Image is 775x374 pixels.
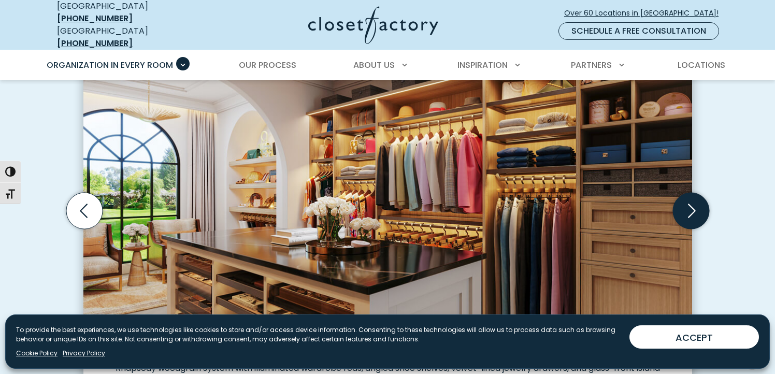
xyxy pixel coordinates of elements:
span: Locations [678,59,725,71]
button: Previous slide [62,189,107,233]
nav: Primary Menu [39,51,736,80]
button: ACCEPT [629,325,759,349]
a: Privacy Policy [63,349,105,358]
img: Custom dressing room Rhapsody woodgrain system with illuminated wardrobe rods, angled shoe shelve... [83,37,692,354]
div: [GEOGRAPHIC_DATA] [57,25,207,50]
button: Next slide [669,189,713,233]
a: Over 60 Locations in [GEOGRAPHIC_DATA]! [564,4,727,22]
span: Organization in Every Room [47,59,173,71]
p: To provide the best experiences, we use technologies like cookies to store and/or access device i... [16,325,621,344]
a: [PHONE_NUMBER] [57,12,133,24]
span: Over 60 Locations in [GEOGRAPHIC_DATA]! [564,8,727,19]
span: About Us [353,59,395,71]
a: [PHONE_NUMBER] [57,37,133,49]
span: Inspiration [457,59,508,71]
span: Our Process [239,59,296,71]
span: Partners [571,59,612,71]
a: Schedule a Free Consultation [558,22,719,40]
a: Cookie Policy [16,349,58,358]
img: Closet Factory Logo [308,6,438,44]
